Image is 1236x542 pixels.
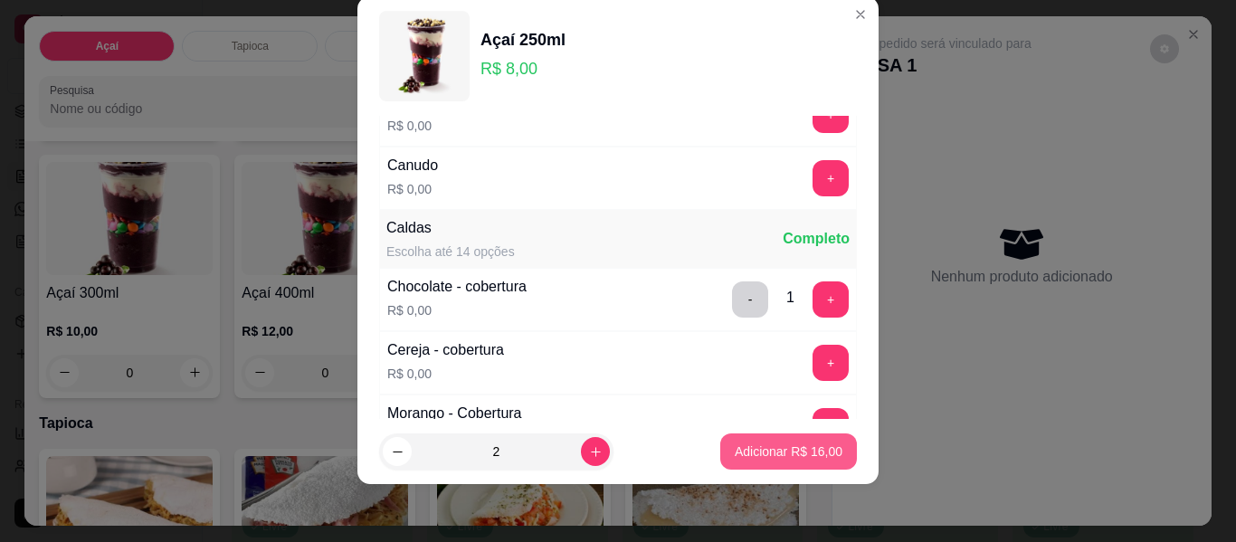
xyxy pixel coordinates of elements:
[387,365,504,383] p: R$ 0,00
[786,287,794,309] div: 1
[480,56,566,81] p: R$ 8,00
[720,433,857,470] button: Adicionar R$ 16,00
[387,155,438,176] div: Canudo
[387,180,438,198] p: R$ 0,00
[387,276,527,298] div: Chocolate - cobertura
[383,437,412,466] button: decrease-product-quantity
[387,301,527,319] p: R$ 0,00
[813,345,849,381] button: add
[387,117,438,135] p: R$ 0,00
[387,403,522,424] div: Morango - Cobertura
[480,27,566,52] div: Açaí 250ml
[386,217,515,239] div: Caldas
[732,281,768,318] button: delete
[813,281,849,318] button: add
[735,442,842,461] p: Adicionar R$ 16,00
[813,408,849,444] button: add
[387,339,504,361] div: Cereja - cobertura
[386,242,515,261] div: Escolha até 14 opções
[813,160,849,196] button: add
[379,11,470,101] img: product-image
[783,228,850,250] div: Completo
[581,437,610,466] button: increase-product-quantity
